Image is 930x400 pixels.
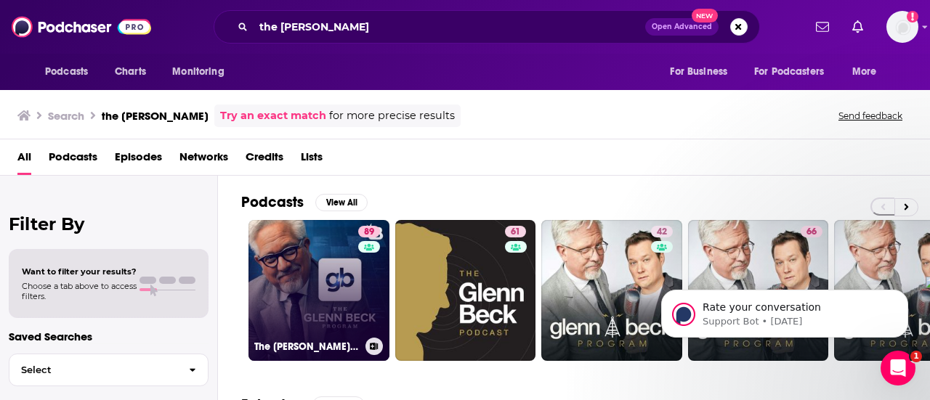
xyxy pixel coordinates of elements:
button: Show profile menu [886,11,918,43]
span: 61 [511,225,520,240]
span: Monitoring [172,62,224,82]
a: PodcastsView All [241,193,368,211]
button: Send feedback [834,110,907,122]
h3: Search [48,109,84,123]
a: Networks [179,145,228,175]
a: Episodes [115,145,162,175]
a: 42 [541,220,682,361]
button: open menu [842,58,895,86]
span: for more precise results [329,107,455,124]
span: Podcasts [45,62,88,82]
a: 89 [358,226,380,237]
button: Open AdvancedNew [645,18,719,36]
div: Search podcasts, credits, & more... [214,10,760,44]
button: open menu [660,58,745,86]
span: 1 [910,351,922,362]
h3: The [PERSON_NAME] Program [254,340,360,353]
a: Show notifications dropdown [810,15,835,39]
span: 89 [364,225,374,240]
iframe: Intercom notifications message [639,259,930,361]
h2: Filter By [9,213,209,234]
span: Charts [115,62,146,82]
input: Search podcasts, credits, & more... [254,15,645,38]
h3: the [PERSON_NAME] [102,109,209,123]
span: For Business [670,62,727,82]
a: All [17,145,31,175]
a: 66 [688,220,829,361]
a: 89The [PERSON_NAME] Program [248,220,389,361]
span: Open Advanced [652,23,712,30]
img: Podchaser - Follow, Share and Rate Podcasts [12,13,151,41]
a: Show notifications dropdown [846,15,869,39]
button: View All [315,194,368,211]
span: 42 [657,225,667,240]
span: Select [9,365,177,375]
iframe: Intercom live chat [881,351,915,385]
a: 61 [395,220,536,361]
a: 66 [801,226,822,237]
span: Choose a tab above to access filters. [22,281,137,301]
a: 61 [505,226,526,237]
h2: Podcasts [241,193,304,211]
a: Charts [105,58,155,86]
span: New [692,9,718,23]
span: 66 [806,225,817,240]
span: Want to filter your results? [22,266,137,277]
a: Lists [301,145,323,175]
button: Select [9,354,209,386]
span: Logged in as amandawoods [886,11,918,43]
button: open menu [35,58,107,86]
button: open menu [745,58,845,86]
svg: Add a profile image [907,11,918,23]
a: 42 [651,226,673,237]
a: Credits [246,145,283,175]
a: Try an exact match [220,107,326,124]
span: More [852,62,877,82]
button: open menu [162,58,243,86]
p: Saved Searches [9,330,209,343]
a: Podcasts [49,145,97,175]
img: User Profile [886,11,918,43]
span: For Podcasters [754,62,824,82]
